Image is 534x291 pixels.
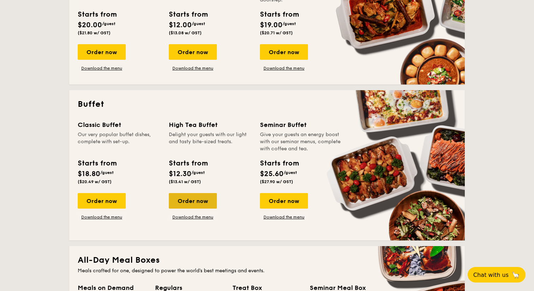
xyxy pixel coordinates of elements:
span: /guest [100,170,114,175]
div: Starts from [78,9,116,20]
div: Meals crafted for one, designed to power the world's best meetings and events. [78,267,456,274]
span: ($13.08 w/ GST) [169,30,202,35]
button: Chat with us🦙 [468,267,526,283]
a: Download the menu [78,214,126,220]
div: Order now [169,44,217,60]
a: Download the menu [169,214,217,220]
div: Order now [78,193,126,209]
span: ($27.90 w/ GST) [260,179,293,184]
div: Seminar Buffet [260,120,343,130]
span: ($20.71 w/ GST) [260,30,293,35]
span: ($21.80 w/ GST) [78,30,111,35]
span: ($13.41 w/ GST) [169,179,201,184]
h2: Buffet [78,99,456,110]
div: Starts from [260,9,298,20]
a: Download the menu [169,65,217,71]
span: 🦙 [511,271,520,279]
span: $25.60 [260,170,284,178]
span: /guest [283,21,296,26]
h2: All-Day Meal Boxes [78,255,456,266]
div: Starts from [169,158,207,169]
div: High Tea Buffet [169,120,251,130]
span: $12.30 [169,170,191,178]
div: Starts from [169,9,207,20]
span: $20.00 [78,21,102,29]
span: /guest [284,170,297,175]
a: Download the menu [260,214,308,220]
span: ($20.49 w/ GST) [78,179,112,184]
div: Order now [260,44,308,60]
div: Classic Buffet [78,120,160,130]
div: Order now [78,44,126,60]
div: Starts from [78,158,116,169]
a: Download the menu [78,65,126,71]
div: Order now [169,193,217,209]
span: $18.80 [78,170,100,178]
div: Our very popular buffet dishes, complete with set-up. [78,131,160,152]
a: Download the menu [260,65,308,71]
span: $19.00 [260,21,283,29]
div: Order now [260,193,308,209]
span: Chat with us [473,272,509,278]
span: $12.00 [169,21,192,29]
span: /guest [191,170,205,175]
div: Delight your guests with our light and tasty bite-sized treats. [169,131,251,152]
div: Give your guests an energy boost with our seminar menus, complete with coffee and tea. [260,131,343,152]
span: /guest [192,21,205,26]
span: /guest [102,21,115,26]
div: Starts from [260,158,298,169]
